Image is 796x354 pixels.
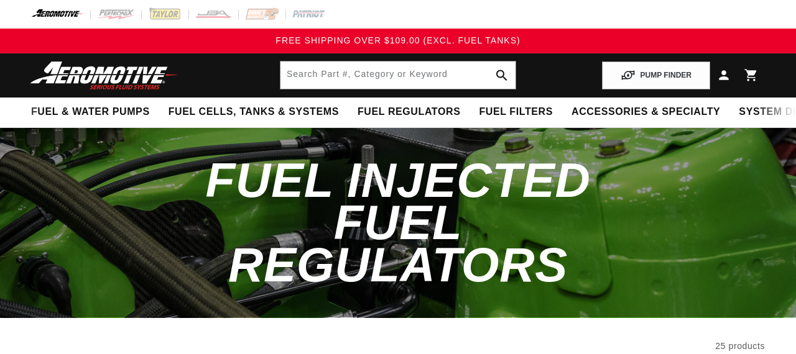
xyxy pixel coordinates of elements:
span: Fuel Injected Fuel Regulators [205,153,590,293]
img: Aeromotive [27,61,182,90]
span: Fuel Cells, Tanks & Systems [169,106,339,119]
input: Search Part #, Category or Keyword [280,61,516,89]
summary: Fuel Regulators [348,98,470,127]
summary: Fuel Cells, Tanks & Systems [159,98,348,127]
button: Search Part #, Category or Keyword [488,61,516,89]
span: Accessories & Specialty [572,106,720,119]
span: 25 products [715,341,765,351]
summary: Fuel Filters [470,98,562,127]
summary: Accessories & Specialty [562,98,729,127]
span: Fuel & Water Pumps [31,106,150,119]
span: Fuel Filters [479,106,553,119]
summary: Fuel & Water Pumps [22,98,159,127]
button: PUMP FINDER [602,61,710,89]
span: Fuel Regulators [358,106,460,119]
span: FREE SHIPPING OVER $109.00 (EXCL. FUEL TANKS) [275,35,520,45]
